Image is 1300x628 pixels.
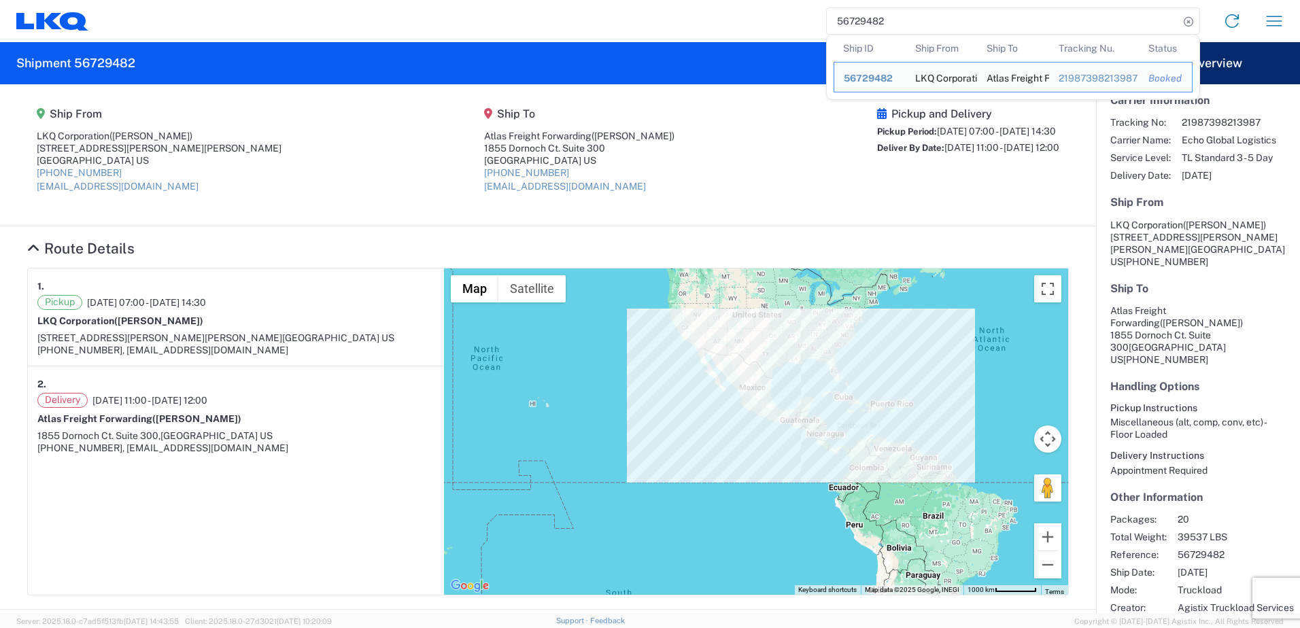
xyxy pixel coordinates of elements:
[592,130,674,141] span: ([PERSON_NAME])
[37,332,282,343] span: [STREET_ADDRESS][PERSON_NAME][PERSON_NAME]
[1110,305,1243,353] span: Atlas Freight Forwarding 1855 Dornoch Ct. Suite 300
[16,55,135,71] h2: Shipment 56729482
[1110,566,1167,578] span: Ship Date:
[1182,152,1276,164] span: TL Standard 3 - 5 Day
[1178,601,1294,614] span: Agistix Truckload Services
[160,430,273,441] span: [GEOGRAPHIC_DATA] US
[1178,548,1294,561] span: 56729482
[152,413,241,424] span: ([PERSON_NAME])
[844,72,896,84] div: 56729482
[27,240,135,257] a: Hide Details
[37,295,82,310] span: Pickup
[37,130,281,142] div: LKQ Corporation
[1123,354,1208,365] span: [PHONE_NUMBER]
[1160,317,1243,328] span: ([PERSON_NAME])
[1110,219,1286,268] address: [GEOGRAPHIC_DATA] US
[1110,169,1171,181] span: Delivery Date:
[277,617,332,625] span: [DATE] 10:20:09
[556,616,590,625] a: Support
[16,617,179,625] span: Server: 2025.18.0-c7ad5f513fb
[834,35,1199,99] table: Search Results
[1045,588,1064,595] a: Terms
[1110,380,1286,393] h5: Handling Options
[1182,116,1276,128] span: 21987398213987
[484,181,646,192] a: [EMAIL_ADDRESS][DOMAIN_NAME]
[37,376,46,393] strong: 2.
[484,167,569,178] a: [PHONE_NUMBER]
[977,35,1049,62] th: Ship To
[185,617,332,625] span: Client: 2025.18.0-27d3021
[37,315,203,326] strong: LKQ Corporation
[1148,72,1182,84] div: Booked
[1034,523,1061,551] button: Zoom in
[484,142,674,154] div: 1855 Dornoch Ct. Suite 300
[37,430,160,441] span: 1855 Dornoch Ct. Suite 300,
[963,585,1041,595] button: Map Scale: 1000 km per 58 pixels
[37,393,88,408] span: Delivery
[844,73,893,84] span: 56729482
[1182,169,1276,181] span: [DATE]
[1139,35,1193,62] th: Status
[1182,134,1276,146] span: Echo Global Logistics
[109,130,192,141] span: ([PERSON_NAME])
[590,616,625,625] a: Feedback
[114,315,203,326] span: ([PERSON_NAME])
[1110,134,1171,146] span: Carrier Name:
[37,154,281,167] div: [GEOGRAPHIC_DATA] US
[1178,531,1294,543] span: 39537 LBS
[877,126,937,137] span: Pickup Period:
[827,8,1179,34] input: Shipment, tracking or reference number
[1110,601,1167,614] span: Creator:
[1110,416,1286,440] div: Miscellaneous (alt, comp, conv, etc) - Floor Loaded
[37,167,122,178] a: [PHONE_NUMBER]
[1034,551,1061,578] button: Zoom out
[1110,116,1171,128] span: Tracking No:
[451,275,498,302] button: Show street map
[1034,474,1061,502] button: Drag Pegman onto the map to open Street View
[1110,531,1167,543] span: Total Weight:
[834,35,906,62] th: Ship ID
[282,332,394,343] span: [GEOGRAPHIC_DATA] US
[1110,491,1286,504] h5: Other Information
[498,275,566,302] button: Show satellite imagery
[37,442,434,454] div: [PHONE_NUMBER], [EMAIL_ADDRESS][DOMAIN_NAME]
[1110,450,1286,461] h6: Delivery Instructions
[877,107,1059,120] h5: Pickup and Delivery
[1110,152,1171,164] span: Service Level:
[1110,196,1286,209] h5: Ship From
[92,394,207,406] span: [DATE] 11:00 - [DATE] 12:00
[1034,275,1061,302] button: Toggle fullscreen view
[37,278,44,295] strong: 1.
[1178,584,1294,596] span: Truckload
[1110,220,1183,230] span: LKQ Corporation
[37,142,281,154] div: [STREET_ADDRESS][PERSON_NAME][PERSON_NAME]
[1074,615,1284,627] span: Copyright © [DATE]-[DATE] Agistix Inc., All Rights Reserved
[37,107,281,120] h5: Ship From
[1123,256,1208,267] span: [PHONE_NUMBER]
[944,142,1059,153] span: [DATE] 11:00 - [DATE] 12:00
[1110,548,1167,561] span: Reference:
[1110,304,1286,366] address: [GEOGRAPHIC_DATA] US
[1178,513,1294,525] span: 20
[37,413,241,424] strong: Atlas Freight Forwarding
[1183,220,1266,230] span: ([PERSON_NAME])
[484,130,674,142] div: Atlas Freight Forwarding
[37,344,434,356] div: [PHONE_NUMBER], [EMAIL_ADDRESS][DOMAIN_NAME]
[37,181,199,192] a: [EMAIL_ADDRESS][DOMAIN_NAME]
[484,107,674,120] h5: Ship To
[484,154,674,167] div: [GEOGRAPHIC_DATA] US
[987,63,1040,92] div: Atlas Freight Forwarding
[1110,402,1286,414] h6: Pickup Instructions
[1059,72,1129,84] div: 21987398213987
[906,35,978,62] th: Ship From
[1034,425,1061,453] button: Map camera controls
[1110,464,1286,476] div: Appointment Required
[1110,513,1167,525] span: Packages:
[1110,282,1286,295] h5: Ship To
[1110,94,1286,107] h5: Carrier Information
[1110,232,1278,255] span: [STREET_ADDRESS][PERSON_NAME][PERSON_NAME]
[447,577,492,595] a: Open this area in Google Maps (opens a new window)
[1110,584,1167,596] span: Mode:
[1049,35,1139,62] th: Tracking Nu.
[865,586,959,593] span: Map data ©2025 Google, INEGI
